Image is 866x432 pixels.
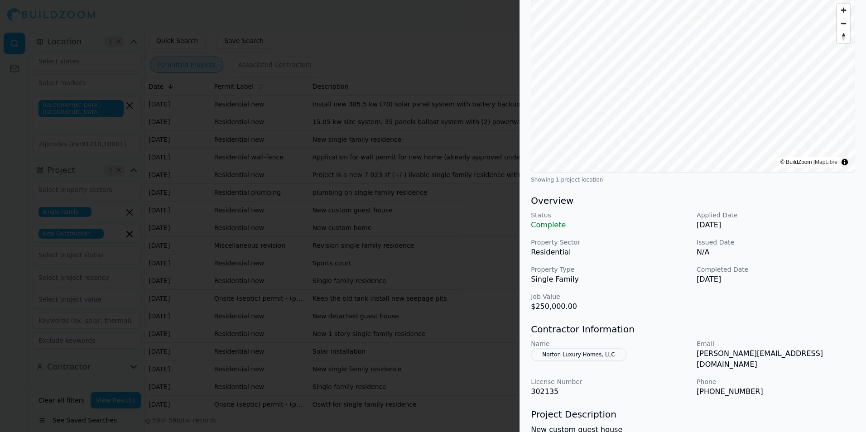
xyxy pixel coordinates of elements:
p: Property Type [531,265,689,274]
summary: Toggle attribution [839,157,850,168]
p: N/A [697,247,855,258]
p: Applied Date [697,211,855,220]
button: Reset bearing to north [837,30,850,43]
p: Email [697,339,855,348]
p: 302135 [531,386,689,397]
div: © BuildZoom | [780,158,837,167]
h3: Overview [531,194,855,207]
p: $250,000.00 [531,301,689,312]
p: [PERSON_NAME][EMAIL_ADDRESS][DOMAIN_NAME] [697,348,855,370]
div: Showing 1 project location [531,176,855,183]
p: Property Sector [531,238,689,247]
a: MapLibre [815,159,837,165]
p: [DATE] [697,220,855,230]
h3: Contractor Information [531,323,855,336]
p: Residential [531,247,689,258]
button: Zoom out [837,17,850,30]
p: Phone [697,377,855,386]
p: License Number [531,377,689,386]
button: Zoom in [837,4,850,17]
p: [DATE] [697,274,855,285]
p: Single Family [531,274,689,285]
p: Name [531,339,689,348]
h3: Project Description [531,408,855,421]
p: [PHONE_NUMBER] [697,386,855,397]
button: Norton Luxury Homes, LLC [531,348,626,361]
p: Job Value [531,292,689,301]
p: Completed Date [697,265,855,274]
p: Status [531,211,689,220]
p: Issued Date [697,238,855,247]
p: Complete [531,220,689,230]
